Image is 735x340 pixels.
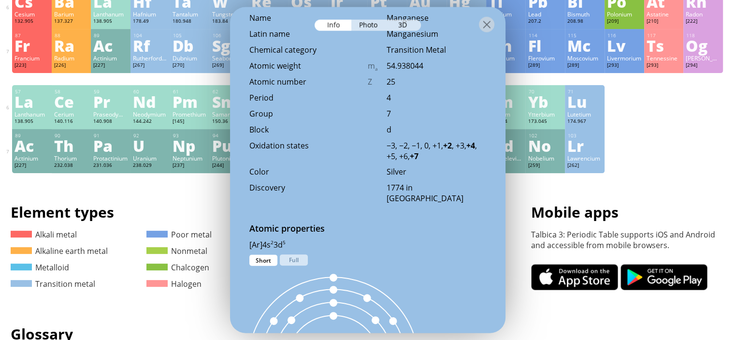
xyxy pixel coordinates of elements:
div: 208.98 [567,18,602,26]
div: Hafnium [133,10,168,18]
div: Og [686,38,721,53]
div: Nihonium [489,54,523,62]
div: 69 [489,89,523,95]
div: 88 [55,32,89,39]
div: Neptunium [173,154,207,162]
div: [286] [489,62,523,70]
div: [289] [567,62,602,70]
div: Actinium [93,54,128,62]
div: Nobelium [528,154,562,162]
h1: Mobile apps [531,202,724,222]
div: Ra [54,38,89,53]
div: Tungsten [212,10,247,18]
div: 113 [489,32,523,39]
div: d [387,124,486,135]
div: Uranium [133,154,168,162]
div: [222] [686,18,721,26]
div: 94 [213,133,247,139]
div: [226] [54,62,89,70]
a: Metalloid [11,262,69,273]
div: 117 [647,32,681,39]
div: 89 [94,32,128,39]
div: Lu [567,94,602,109]
div: Astatine [647,10,681,18]
div: Ce [54,94,89,109]
div: 101 [489,133,523,139]
div: Samarium [212,110,247,118]
div: Protactinium [93,154,128,162]
div: [227] [93,62,128,70]
div: Oxidation states [249,140,368,151]
div: 140.908 [93,118,128,126]
div: Tm [489,94,523,109]
div: 102 [528,133,562,139]
div: Lr [567,138,602,153]
a: Poor metal [146,229,212,240]
a: Alkali metal [11,229,77,240]
div: Lv [607,38,642,53]
div: 138.905 [14,118,49,126]
a: Halogen [146,279,202,289]
div: Fr [14,38,49,53]
div: Yb [528,94,562,109]
div: Actinium [14,154,49,162]
div: Moscovium [567,54,602,62]
div: 138.905 [93,18,128,26]
a: Transition metal [11,279,95,289]
div: 62 [213,89,247,95]
div: Atomic weight [249,60,368,71]
div: 61 [173,89,207,95]
div: Lanthanum [93,10,128,18]
div: Period [249,92,368,103]
div: 183.84 [212,18,247,26]
div: 54.938044 [387,60,486,71]
div: Atomic properties [230,222,505,239]
div: Radon [686,10,721,18]
div: 173.045 [528,118,562,126]
div: 168.934 [489,118,523,126]
div: Thallium [489,10,523,18]
div: 132.905 [14,18,49,26]
div: Full [280,255,308,266]
div: Z [368,76,387,87]
div: Photo [351,19,386,30]
div: Ts [647,38,681,53]
div: 1774 in [GEOGRAPHIC_DATA] [387,182,486,204]
sup: 5 [283,239,286,246]
div: Silver [387,166,486,177]
div: 4 [387,92,486,103]
div: Thulium [489,110,523,118]
div: 140.116 [54,118,89,126]
div: [259] [528,162,562,170]
div: 57 [15,89,49,95]
div: Francium [14,54,49,62]
div: Nd [133,94,168,109]
div: [209] [607,18,642,26]
a: Alkaline earth metal [11,246,108,256]
b: +7 [410,151,418,162]
div: Lawrencium [567,154,602,162]
div: Seaborgium [212,54,247,62]
div: [270] [173,62,207,70]
div: [258] [489,162,523,170]
div: Group [249,108,368,119]
div: 70 [528,89,562,95]
div: 60 [133,89,168,95]
div: Dubnium [173,54,207,62]
div: Pm [173,94,207,109]
div: Bismuth [567,10,602,18]
div: [244] [212,162,247,170]
div: Rutherfordium [133,54,168,62]
div: Transition Metal [387,44,486,55]
div: [262] [567,162,602,170]
div: 71 [568,89,602,95]
a: Chalcogen [146,262,209,273]
h1: Element types [11,202,321,222]
div: Polonium [607,10,642,18]
div: Livermorium [607,54,642,62]
div: 103 [568,133,602,139]
div: Cesium [14,10,49,18]
div: [294] [686,62,721,70]
div: 144.242 [133,118,168,126]
div: Discovery [249,182,368,193]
